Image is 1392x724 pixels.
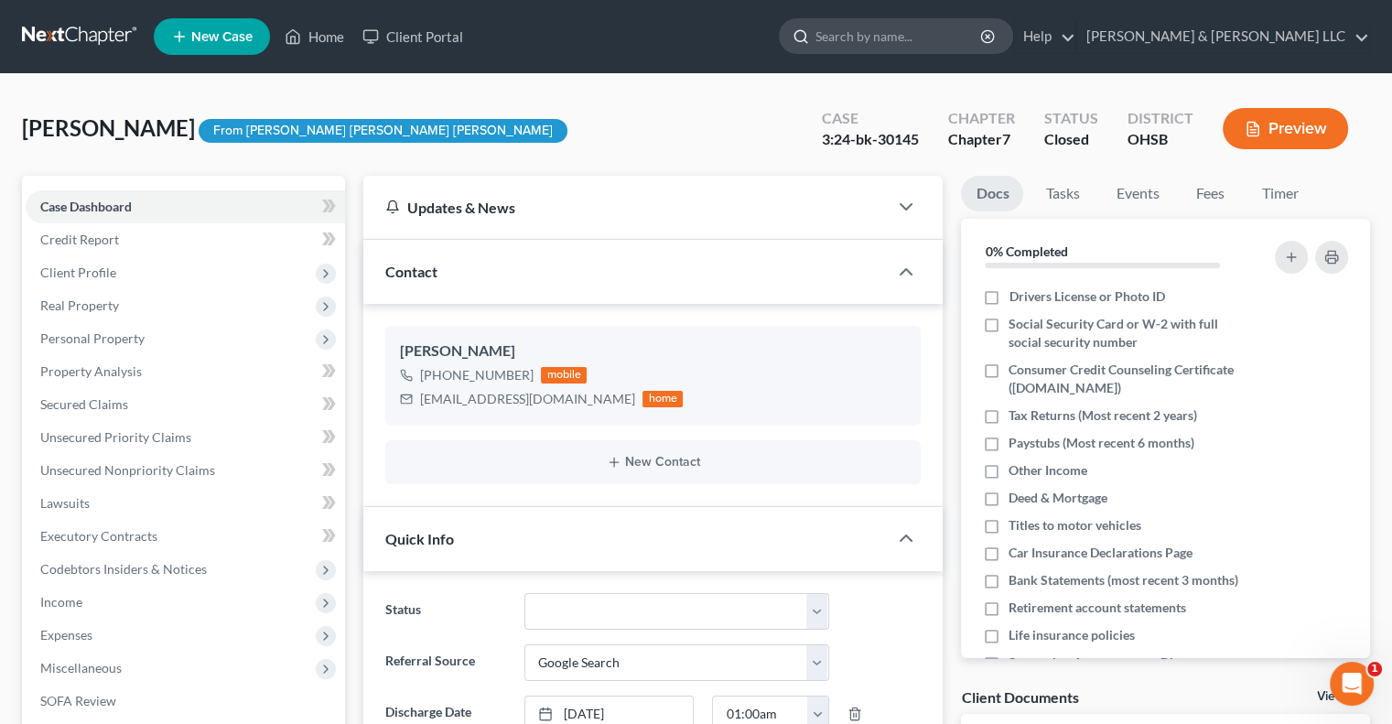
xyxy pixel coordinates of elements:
input: Search by name... [815,19,983,53]
a: Unsecured Priority Claims [26,421,345,454]
span: Lawsuits [40,495,90,511]
button: New Contact [400,455,906,470]
span: Car Insurance Declarations Page [1009,544,1192,562]
span: Client Profile [40,265,116,280]
a: Lawsuits [26,487,345,520]
a: Property Analysis [26,355,345,388]
a: View All [1317,690,1363,703]
span: Social Security Card or W-2 with full social security number [1009,315,1252,351]
span: SOFA Review [40,693,116,708]
div: OHSB [1128,129,1193,150]
span: Drivers License or Photo ID [1009,287,1164,306]
span: 1 [1367,662,1382,676]
span: Secured Claims [40,396,128,412]
div: Status [1044,108,1098,129]
a: [PERSON_NAME] & [PERSON_NAME] LLC [1077,20,1369,53]
a: Docs [961,176,1023,211]
div: Closed [1044,129,1098,150]
div: Client Documents [961,687,1078,707]
div: Updates & News [385,198,866,217]
span: Separation Agreements or Divorce Decrees [1009,654,1252,690]
span: Codebtors Insiders & Notices [40,561,207,577]
a: Unsecured Nonpriority Claims [26,454,345,487]
span: Retirement account statements [1009,599,1186,617]
a: Timer [1246,176,1312,211]
a: Home [275,20,353,53]
span: Income [40,594,82,610]
a: SOFA Review [26,685,345,718]
span: 7 [1002,130,1010,147]
span: Quick Info [385,530,454,547]
a: Secured Claims [26,388,345,421]
span: Executory Contracts [40,528,157,544]
span: Personal Property [40,330,145,346]
span: Titles to motor vehicles [1009,516,1141,535]
div: mobile [541,367,587,384]
span: Credit Report [40,232,119,247]
span: Expenses [40,627,92,643]
span: New Case [191,30,253,44]
strong: 0% Completed [985,243,1067,259]
label: Referral Source [376,644,514,681]
span: Miscellaneous [40,660,122,675]
div: [PHONE_NUMBER] [420,366,534,384]
span: Unsecured Priority Claims [40,429,191,445]
span: Unsecured Nonpriority Claims [40,462,215,478]
span: Case Dashboard [40,199,132,214]
iframe: Intercom live chat [1330,662,1374,706]
span: Consumer Credit Counseling Certificate ([DOMAIN_NAME]) [1009,361,1252,397]
a: Tasks [1031,176,1094,211]
label: Status [376,593,514,630]
div: Chapter [948,129,1015,150]
div: District [1128,108,1193,129]
a: Help [1014,20,1075,53]
span: Contact [385,263,437,280]
div: From [PERSON_NAME] [PERSON_NAME] [PERSON_NAME] [199,119,567,144]
div: [PERSON_NAME] [400,340,906,362]
button: Preview [1223,108,1348,149]
span: [PERSON_NAME] [22,114,195,141]
span: Other Income [1009,461,1087,480]
a: Client Portal [353,20,472,53]
a: Executory Contracts [26,520,345,553]
span: Paystubs (Most recent 6 months) [1009,434,1194,452]
div: Chapter [948,108,1015,129]
a: Events [1101,176,1173,211]
div: home [642,391,683,407]
span: Bank Statements (most recent 3 months) [1009,571,1238,589]
span: Life insurance policies [1009,626,1135,644]
a: Fees [1181,176,1239,211]
span: Real Property [40,297,119,313]
a: Credit Report [26,223,345,256]
span: Deed & Mortgage [1009,489,1107,507]
div: Case [822,108,919,129]
span: Property Analysis [40,363,142,379]
span: Tax Returns (Most recent 2 years) [1009,406,1197,425]
div: 3:24-bk-30145 [822,129,919,150]
div: [EMAIL_ADDRESS][DOMAIN_NAME] [420,390,635,408]
a: Case Dashboard [26,190,345,223]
